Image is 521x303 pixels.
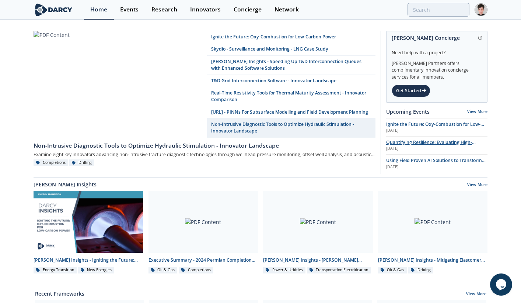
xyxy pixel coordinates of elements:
[386,139,487,152] a: Quantifying Resilience: Evaluating High-Impact, Low-Frequency (HILF) Events [DATE]
[386,146,487,152] div: [DATE]
[392,31,482,44] div: [PERSON_NAME] Concierge
[408,267,433,273] div: Drilling
[148,267,178,273] div: Oil & Gas
[386,157,487,170] a: Using Field Proven AI Solutions to Transform Safety Programs [DATE]
[146,191,261,274] a: PDF Content Executive Summary - 2024 Permian Completion Design Roundtable - [US_STATE][GEOGRAPHIC...
[263,267,305,273] div: Power & Utilities
[475,3,487,16] img: Profile
[151,7,177,13] div: Research
[34,3,74,16] img: logo-wide.svg
[478,36,482,40] img: information.svg
[207,87,375,106] a: Real-Time Resistivity Tools for Thermal Maturity Assessment - Innovator Comparison
[392,85,430,97] div: Get Started
[207,56,375,75] a: [PERSON_NAME] Insights - Speeding Up T&D Interconnection Queues with Enhanced Software Solutions
[120,7,139,13] div: Events
[260,191,375,274] a: PDF Content [PERSON_NAME] Insights - [PERSON_NAME] Insights - Bidirectional EV Charging Power & U...
[207,43,375,55] a: Skydio - Surveillance and Monitoring - LNG Case Study
[375,191,490,274] a: PDF Content [PERSON_NAME] Insights - Mitigating Elastomer Swelling Issue in Downhole Drilling Mud...
[34,138,375,150] a: Non-Intrusive Diagnostic Tools to Optimize Hydraulic Stimulation - Innovator Landscape
[467,109,487,114] a: View More
[234,7,262,13] div: Concierge
[207,75,375,87] a: T&D Grid Interconnection Software - Innovator Landscape
[378,267,407,273] div: Oil & Gas
[78,267,115,273] div: New Energies
[466,291,486,298] a: View More
[31,191,146,274] a: Darcy Insights - Igniting the Future: Oxy-Combustion for Low-carbon power preview [PERSON_NAME] I...
[386,139,476,152] span: Quantifying Resilience: Evaluating High-Impact, Low-Frequency (HILF) Events
[207,118,375,138] a: Non-Intrusive Diagnostic Tools to Optimize Hydraulic Stimulation - Innovator Landscape
[69,159,94,166] div: Drilling
[34,141,375,150] div: Non-Intrusive Diagnostic Tools to Optimize Hydraulic Stimulation - Innovator Landscape
[207,31,375,43] a: Ignite the Future: Oxy-Combustion for Low-Carbon Power
[90,7,107,13] div: Home
[34,257,143,264] div: [PERSON_NAME] Insights - Igniting the Future: Oxy-Combustion for Low-carbon power
[179,267,213,273] div: Completions
[263,257,373,264] div: [PERSON_NAME] Insights - [PERSON_NAME] Insights - Bidirectional EV Charging
[190,7,221,13] div: Innovators
[34,150,375,159] div: Examine eight key innovators advancing non-intrusive fracture diagnostic technologies through wel...
[490,273,514,296] iframe: chat widget
[408,3,469,17] input: Advanced Search
[378,257,488,264] div: [PERSON_NAME] Insights - Mitigating Elastomer Swelling Issue in Downhole Drilling Mud Motors
[34,267,77,273] div: Energy Transition
[386,121,487,134] a: Ignite the Future: Oxy-Combustion for Low-Carbon Power [DATE]
[392,56,482,80] div: [PERSON_NAME] Partners offers complimentary innovation concierge services for all members.
[207,106,375,118] a: [URL] - PINNs For Subsurface Modelling and Field Development Planning
[386,164,487,170] div: [DATE]
[275,7,299,13] div: Network
[307,267,371,273] div: Transportation Electrification
[386,157,486,170] span: Using Field Proven AI Solutions to Transform Safety Programs
[386,128,487,134] div: [DATE]
[34,159,68,166] div: Completions
[35,290,84,297] a: Recent Frameworks
[34,180,97,188] a: [PERSON_NAME] Insights
[386,121,484,134] span: Ignite the Future: Oxy-Combustion for Low-Carbon Power
[392,44,482,56] div: Need help with a project?
[467,182,487,189] a: View More
[148,257,258,264] div: Executive Summary - 2024 Permian Completion Design Roundtable - [US_STATE][GEOGRAPHIC_DATA]
[386,108,430,116] a: Upcoming Events
[211,34,336,40] div: Ignite the Future: Oxy-Combustion for Low-Carbon Power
